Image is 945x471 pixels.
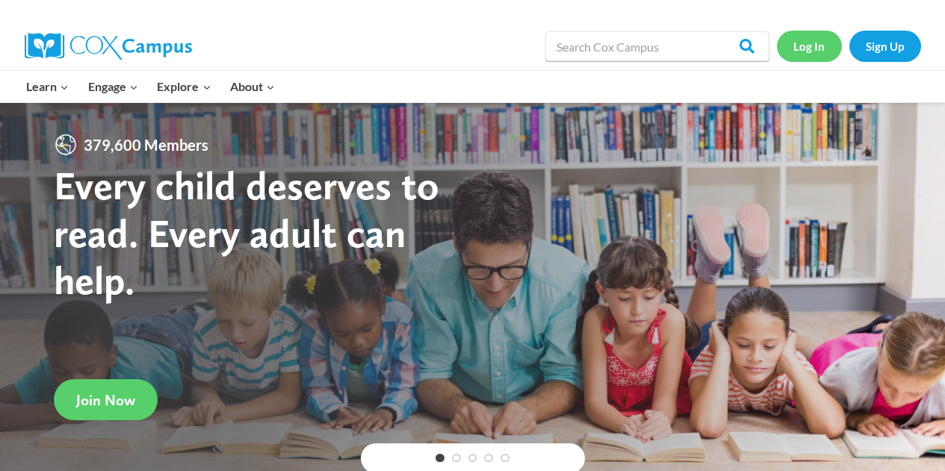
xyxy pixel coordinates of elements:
[220,71,285,102] button: Child menu of About
[148,71,221,102] button: Child menu of Explore
[468,454,477,463] a: 3
[54,380,158,421] a: Join Now
[78,71,148,102] button: Child menu of Engage
[777,31,842,61] a: Log In
[17,71,285,102] nav: Primary Navigation
[452,454,461,463] a: 2
[777,31,921,61] nav: Secondary Navigation
[484,454,493,463] a: 4
[849,31,921,61] a: Sign Up
[501,454,509,463] a: 5
[76,391,135,409] span: Join Now
[545,31,769,61] input: Search Cox Campus
[436,454,444,463] a: 1
[17,71,79,102] button: Child menu of Learn
[78,133,214,157] span: 379,600 Members
[25,33,192,60] img: Cox Campus
[54,161,439,304] strong: Every child deserves to read. Every adult can help.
